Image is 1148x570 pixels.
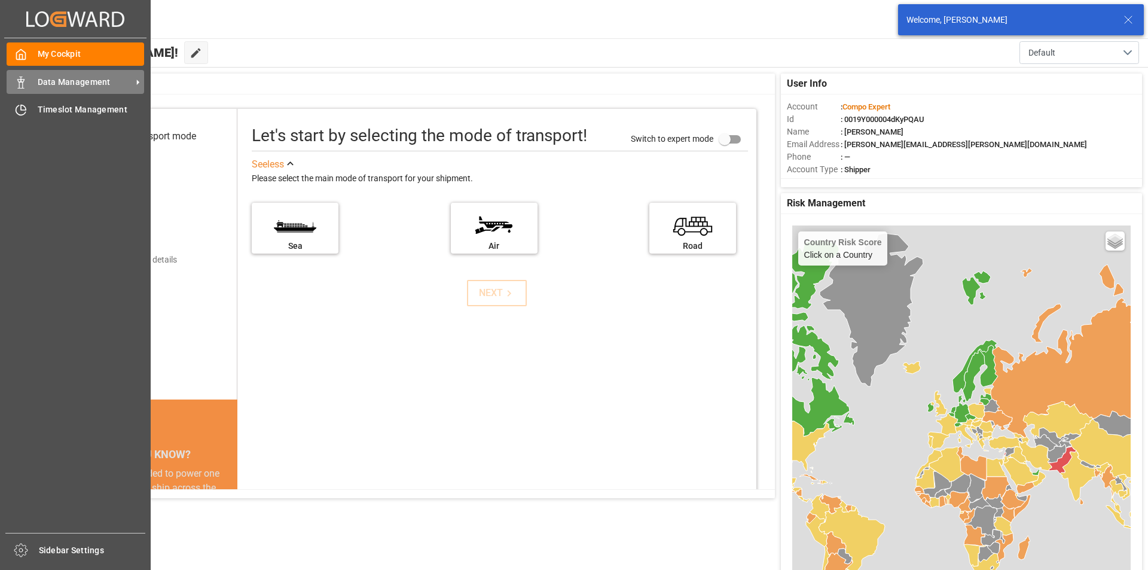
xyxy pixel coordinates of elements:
[841,165,871,174] span: : Shipper
[787,100,841,113] span: Account
[906,14,1112,26] div: Welcome, [PERSON_NAME]
[252,172,748,186] div: Please select the main mode of transport for your shipment.
[841,127,903,136] span: : [PERSON_NAME]
[787,151,841,163] span: Phone
[7,42,144,66] a: My Cockpit
[631,133,713,143] span: Switch to expert mode
[787,196,865,211] span: Risk Management
[50,41,178,64] span: Hello [PERSON_NAME]!
[479,286,515,300] div: NEXT
[1019,41,1139,64] button: open menu
[252,123,587,148] div: Let's start by selecting the mode of transport!
[804,237,882,247] h4: Country Risk Score
[787,77,827,91] span: User Info
[841,115,924,124] span: : 0019Y000004dKyPQAU
[842,102,890,111] span: Compo Expert
[787,138,841,151] span: Email Address
[804,237,882,260] div: Click on a Country
[252,157,284,172] div: See less
[787,113,841,126] span: Id
[841,102,890,111] span: :
[79,467,223,553] div: The energy needed to power one large container ship across the ocean in a single day is the same ...
[38,76,132,89] span: Data Management
[787,163,841,176] span: Account Type
[258,240,332,252] div: Sea
[7,98,144,121] a: Timeslot Management
[38,103,145,116] span: Timeslot Management
[38,48,145,60] span: My Cockpit
[457,240,532,252] div: Air
[787,126,841,138] span: Name
[221,467,237,567] button: next slide / item
[39,544,146,557] span: Sidebar Settings
[1106,231,1125,251] a: Layers
[65,441,237,467] div: DID YOU KNOW?
[841,140,1087,149] span: : [PERSON_NAME][EMAIL_ADDRESS][PERSON_NAME][DOMAIN_NAME]
[841,153,850,161] span: : —
[1028,47,1055,59] span: Default
[467,280,527,306] button: NEXT
[655,240,730,252] div: Road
